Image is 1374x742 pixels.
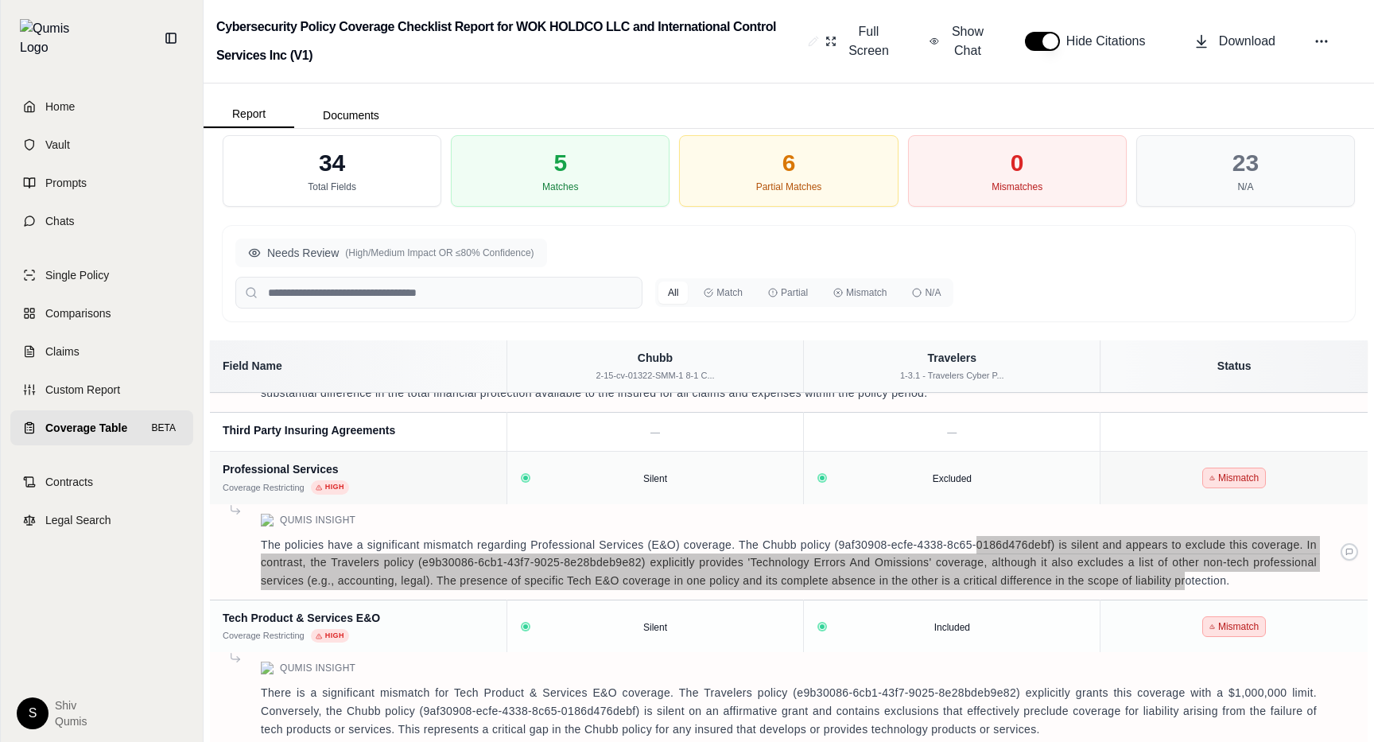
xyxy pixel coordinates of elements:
a: Legal Search [10,503,193,538]
a: Coverage TableBETA [10,410,193,445]
button: Download [1187,25,1282,57]
div: Coverage Restricting [223,629,305,643]
div: S [17,697,49,729]
span: (High/Medium Impact OR ≤80% Confidence) [345,247,534,259]
div: Total Fields [308,181,356,193]
span: Vault [45,137,70,153]
div: 2-15-cv-01322-SMM-1 8-1 C... [517,369,794,383]
span: Contracts [45,474,93,490]
button: Collapse sidebar [158,25,184,51]
span: Full Screen [846,22,891,60]
a: Custom Report [10,372,193,407]
div: Mismatches [992,181,1042,193]
img: Qumis Logo [261,514,274,526]
span: High [311,480,349,495]
div: Third Party Insuring Agreements [223,422,494,438]
div: Chubb [517,350,794,366]
a: Claims [10,334,193,369]
button: Partial [759,282,817,304]
th: Status [1100,340,1368,392]
span: Included [934,622,970,633]
div: Matches [542,181,578,193]
button: All [658,282,688,304]
a: Chats [10,204,193,239]
p: There is a significant mismatch for Tech Product & Services E&O coverage. The Travelers policy (e... [261,684,1317,738]
div: 23 [1232,149,1259,177]
span: Excluded [933,473,972,484]
span: Show Chat [949,22,987,60]
div: 5 [553,149,567,177]
button: Mismatch [824,282,896,304]
div: 1-3.1 - Travelers Cyber P... [813,369,1090,383]
div: Travelers [813,350,1090,366]
button: Full Screen [819,16,898,67]
img: Qumis Logo [261,662,274,674]
span: BETA [147,420,180,436]
button: Documents [294,103,408,128]
span: Qumis Insight [280,514,355,526]
span: Mismatch [1202,616,1266,637]
a: Vault [10,127,193,162]
span: Qumis Insight [280,662,355,674]
button: Needs Review(High/Medium Impact OR ≤80% Confidence) [235,239,547,267]
span: Silent [643,622,667,633]
span: Prompts [45,175,87,191]
span: Coverage Table [45,420,127,436]
span: — [947,427,957,438]
button: N/A [902,282,950,304]
img: Qumis Logo [20,19,80,57]
div: Partial Matches [756,181,822,193]
a: Home [10,89,193,124]
span: Download [1219,32,1275,51]
a: Comparisons [10,296,193,331]
button: Provide feedback on insight and status [1341,543,1358,561]
span: — [650,427,660,438]
a: Prompts [10,165,193,200]
span: Claims [45,344,80,359]
span: Shiv [55,697,87,713]
div: 34 [319,149,345,177]
span: Hide Citations [1066,32,1155,51]
a: Single Policy [10,258,193,293]
button: Match [694,282,752,304]
span: Legal Search [45,512,111,528]
span: Single Policy [45,267,109,283]
div: Tech Product & Services E&O [223,610,494,626]
span: Silent [643,473,667,484]
span: Home [45,99,75,115]
h2: Cybersecurity Policy Coverage Checklist Report for WOK HOLDCO LLC and International Control Servi... [216,13,801,70]
div: Professional Services [223,461,494,477]
span: Mismatch [1202,468,1266,488]
button: Report [204,101,294,128]
th: Field Name [210,340,507,392]
a: Contracts [10,464,193,499]
p: The policies have a significant mismatch regarding Professional Services (E&O) coverage. The Chub... [261,536,1317,590]
div: 6 [782,149,796,177]
span: Comparisons [45,305,111,321]
span: Custom Report [45,382,120,398]
span: High [311,629,349,643]
div: N/A [1237,181,1253,193]
span: Qumis [55,713,87,729]
span: Chats [45,213,75,229]
div: Coverage Restricting [223,481,305,495]
div: 0 [1011,149,1024,177]
button: Show Chat [923,16,993,67]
